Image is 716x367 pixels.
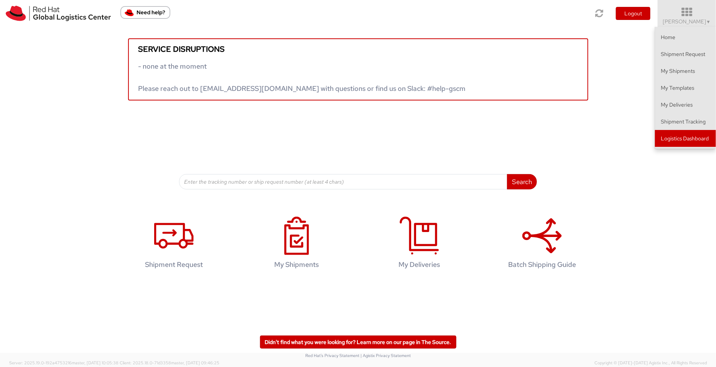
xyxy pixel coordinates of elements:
button: Search [507,174,537,189]
span: - none at the moment Please reach out to [EMAIL_ADDRESS][DOMAIN_NAME] with questions or find us o... [138,62,466,93]
a: Logistics Dashboard [655,130,716,147]
a: My Shipments [655,63,716,79]
a: Home [655,29,716,46]
a: My Templates [655,79,716,96]
input: Enter the tracking number or ship request number (at least 4 chars) [179,174,508,189]
a: Service disruptions - none at the moment Please reach out to [EMAIL_ADDRESS][DOMAIN_NAME] with qu... [128,38,588,100]
h5: Service disruptions [138,45,578,53]
a: Red Hat's Privacy Statement [305,353,359,358]
a: My Deliveries [362,209,477,280]
span: master, [DATE] 10:05:38 [72,360,119,365]
h4: My Deliveries [370,261,469,268]
a: Shipment Request [117,209,232,280]
h4: My Shipments [247,261,346,268]
span: Server: 2025.19.0-192a4753216 [9,360,119,365]
a: Shipment Tracking [655,113,716,130]
button: Need help? [120,6,170,19]
span: master, [DATE] 09:46:25 [171,360,219,365]
a: My Shipments [239,209,354,280]
span: Client: 2025.18.0-71d3358 [120,360,219,365]
a: | Agistix Privacy Statement [360,353,411,358]
span: [PERSON_NAME] [663,18,711,25]
span: ▼ [706,19,711,25]
a: Didn't find what you were looking for? Learn more on our page in The Source. [260,336,456,349]
h4: Batch Shipping Guide [493,261,592,268]
a: My Deliveries [655,96,716,113]
a: Batch Shipping Guide [485,209,600,280]
a: Shipment Request [655,46,716,63]
button: Logout [616,7,650,20]
h4: Shipment Request [125,261,224,268]
span: Copyright © [DATE]-[DATE] Agistix Inc., All Rights Reserved [594,360,707,366]
img: rh-logistics-00dfa346123c4ec078e1.svg [6,6,111,21]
